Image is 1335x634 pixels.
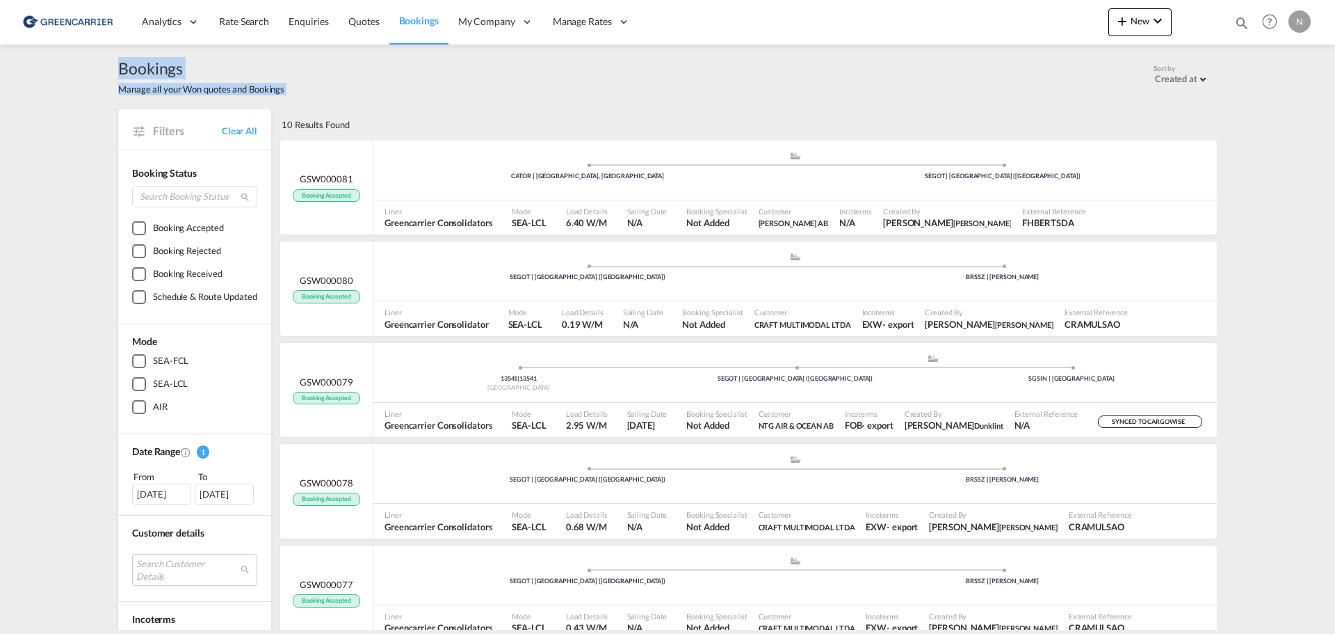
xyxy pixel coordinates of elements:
span: Not Added [686,216,747,229]
span: Incoterms [839,206,872,216]
div: GSW000081 Booking Accepted assets/icons/custom/ship-fill.svgassets/icons/custom/roll-o-plane.svgP... [280,141,1217,235]
div: Booking Received [153,267,222,281]
span: NTG AIR & OCEAN AB [759,419,834,431]
span: GSW000078 [300,477,353,489]
div: BRSSZ | [PERSON_NAME] [795,273,1211,282]
span: CRAFT MULTIMODAL LTDA [759,521,855,533]
input: Search Booking Status [132,187,257,207]
div: SEGOT | [GEOGRAPHIC_DATA] ([GEOGRAPHIC_DATA]) [380,577,795,586]
div: Booking Rejected [153,244,220,258]
span: 6.40 W/M [566,217,607,228]
span: Fredrik Fagerman [883,216,1011,229]
span: Booking Accepted [293,290,359,303]
span: Customer [754,307,851,317]
span: My Company [458,15,515,29]
span: Linda Dunklint [905,419,1003,431]
div: FOB [845,419,862,431]
span: 0.43 W/M [566,622,607,633]
span: Incoterms [866,611,918,621]
div: EXW [862,318,883,331]
div: BRSSZ | [PERSON_NAME] [795,577,1211,586]
span: Booking Accepted [293,392,359,405]
span: Analytics [142,15,181,29]
div: 10 Results Found [282,109,349,140]
span: Fredrik Fagerman [929,521,1057,533]
span: Booking Specialist [682,307,743,317]
span: Load Details [566,611,608,621]
div: [DATE] [132,484,191,505]
span: Created By [925,307,1053,317]
span: Greencarrier Consolidators [385,216,492,229]
span: Fredrik Fagerman [925,318,1053,331]
md-icon: assets/icons/custom/ship-fill.svg [925,355,941,362]
div: [DATE] [195,484,254,505]
span: Booking Specialist [686,509,747,520]
span: FOB export [845,419,893,431]
span: CRAMULSAO [1065,318,1128,331]
div: SEA-FCL [153,354,188,368]
span: Sailing Date [627,509,667,520]
span: Created By [929,509,1057,520]
div: icon-magnify [1234,15,1249,36]
div: EXW [866,621,887,634]
div: EXW [866,521,887,533]
span: N/A [627,621,667,634]
span: 2.95 W/M [566,420,607,431]
md-checkbox: SEA-LCL [132,377,257,391]
span: 0.68 W/M [566,521,607,532]
span: From To [DATE][DATE] [132,470,257,505]
div: SEA-LCL [153,377,188,391]
span: EXW export [862,318,914,331]
a: Clear All [222,125,257,137]
div: GSW000080 Booking Accepted assets/icons/custom/ship-fill.svgassets/icons/custom/roll-o-plane.svgP... [280,241,1217,336]
span: Mode [512,409,546,419]
span: GSW000081 [300,173,353,185]
span: Not Added [686,521,747,533]
span: External Reference [1022,206,1085,216]
span: External Reference [1069,611,1132,621]
span: Booking Specialist [686,409,747,419]
span: 13541 [519,374,537,382]
span: Filters [153,123,222,138]
span: Not Added [682,318,743,331]
div: Created at [1155,73,1197,84]
span: Customer [759,409,834,419]
md-checkbox: AIR [132,400,257,414]
div: SEGOT | [GEOGRAPHIC_DATA] ([GEOGRAPHIC_DATA]) [657,374,934,383]
span: Customer [759,611,855,621]
md-icon: icon-magnify [240,192,250,203]
span: Sailing Date [627,611,667,621]
span: External Reference [1014,409,1078,419]
span: Quotes [348,15,379,27]
span: F.H. Bertling AB [759,216,828,229]
span: CRAFT MULTIMODAL LTDA [754,318,851,331]
span: GSW000080 [300,274,353,287]
span: CRAMULSAO [1069,621,1132,634]
span: Booking Accepted [293,493,359,506]
span: 2 Oct 2025 [627,419,667,431]
span: External Reference [1069,509,1132,520]
span: 0.19 W/M [562,319,603,330]
div: Booking Accepted [153,221,223,235]
span: 13541 [501,374,519,382]
div: SEGOT | [GEOGRAPHIC_DATA] ([GEOGRAPHIC_DATA]) [380,475,795,484]
div: BRSSZ | [PERSON_NAME] [795,475,1211,484]
div: Customer details [132,526,257,540]
button: icon-plus 400-fgNewicon-chevron-down [1108,8,1172,36]
span: Rate Search [219,15,269,27]
span: Liner [385,307,489,317]
div: SEGOT | [GEOGRAPHIC_DATA] ([GEOGRAPHIC_DATA]) [795,172,1211,181]
span: Bookings [118,57,284,79]
md-icon: icon-chevron-down [1149,13,1166,29]
span: Load Details [566,409,608,419]
md-icon: assets/icons/custom/ship-fill.svg [787,557,804,564]
div: To [197,470,258,484]
span: Incoterms [866,509,918,520]
div: Help [1258,10,1288,35]
span: Booking Accepted [293,189,359,203]
span: Mode [512,611,546,621]
span: N/A [623,318,663,331]
span: Booking Specialist [686,206,747,216]
span: Greencarrier Consolidators [385,521,492,533]
span: Enquiries [289,15,329,27]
